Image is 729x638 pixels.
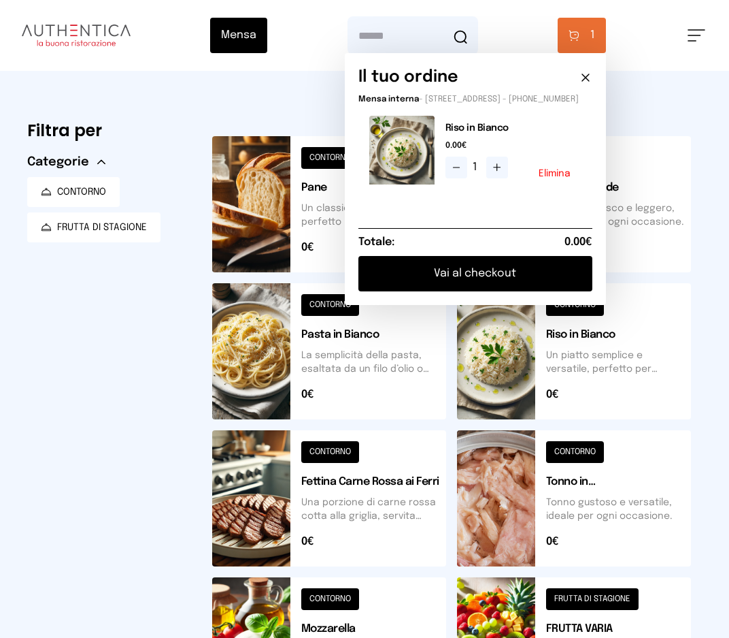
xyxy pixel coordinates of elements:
[445,140,581,151] span: 0.00€
[564,234,592,251] span: 0.00€
[27,153,105,172] button: Categorie
[57,221,147,234] span: FRUTTA DI STAGIONE
[558,18,606,53] button: 1
[27,120,190,142] h6: Filtra per
[210,18,267,53] button: Mensa
[473,159,481,176] span: 1
[27,212,160,242] button: FRUTTA DI STAGIONE
[539,169,571,178] button: Elimina
[358,95,419,103] span: Mensa interna
[358,94,592,105] p: - [STREET_ADDRESS] - [PHONE_NUMBER]
[22,25,131,46] img: logo.8f33a47.png
[27,153,89,172] span: Categorie
[358,234,394,251] h6: Totale:
[590,27,595,44] span: 1
[27,177,120,207] button: CONTORNO
[358,67,458,89] h6: Il tuo ordine
[445,121,581,135] h2: Riso in Bianco
[358,256,592,291] button: Vai al checkout
[57,185,106,199] span: CONTORNO
[369,116,435,185] img: media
